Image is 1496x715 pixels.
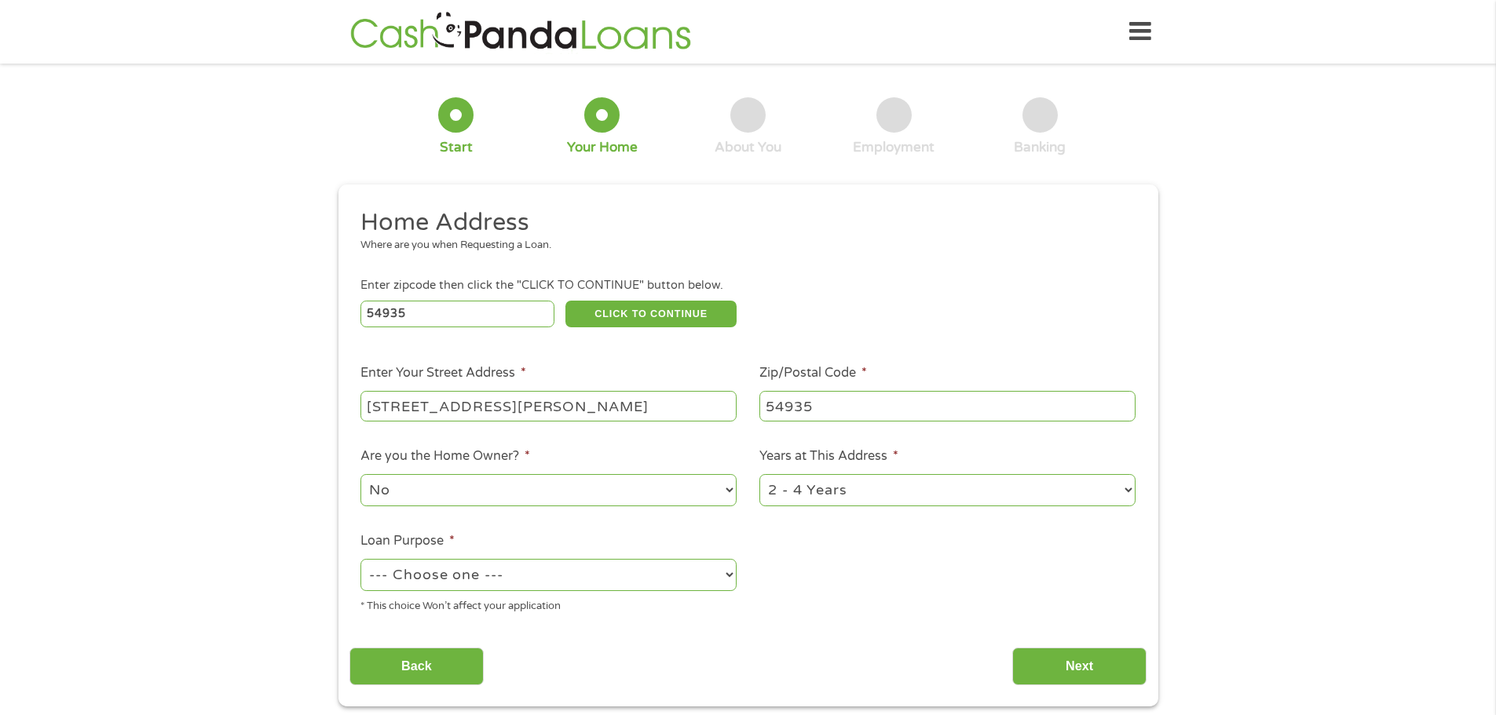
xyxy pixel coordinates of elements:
div: * This choice Won’t affect your application [360,593,737,615]
label: Are you the Home Owner? [360,448,530,465]
div: Banking [1014,139,1066,156]
input: Enter Zipcode (e.g 01510) [360,301,554,327]
div: Start [440,139,473,156]
input: Back [349,648,484,686]
div: Employment [853,139,935,156]
img: GetLoanNow Logo [346,9,696,54]
div: About You [715,139,781,156]
label: Years at This Address [759,448,898,465]
button: CLICK TO CONTINUE [565,301,737,327]
input: 1 Main Street [360,391,737,421]
div: Your Home [567,139,638,156]
div: Where are you when Requesting a Loan. [360,238,1124,254]
label: Loan Purpose [360,533,455,549]
div: Enter zipcode then click the "CLICK TO CONTINUE" button below. [360,277,1135,294]
input: Next [1012,648,1147,686]
label: Enter Your Street Address [360,365,526,381]
h2: Home Address [360,207,1124,239]
label: Zip/Postal Code [759,365,867,381]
